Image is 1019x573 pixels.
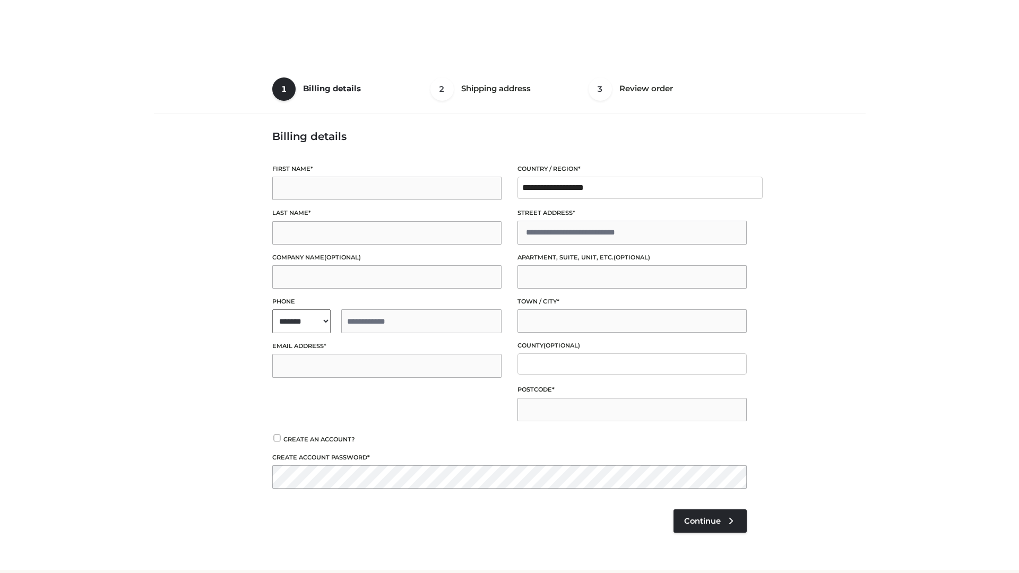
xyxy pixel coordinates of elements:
label: Email address [272,341,502,351]
label: Country / Region [517,164,747,174]
label: Street address [517,208,747,218]
span: 1 [272,77,296,101]
label: Postcode [517,385,747,395]
label: Phone [272,297,502,307]
span: 3 [589,77,612,101]
label: Create account password [272,453,747,463]
label: Apartment, suite, unit, etc. [517,253,747,263]
label: County [517,341,747,351]
label: Company name [272,253,502,263]
span: 2 [430,77,454,101]
span: Continue [684,516,721,526]
a: Continue [673,509,747,533]
span: Create an account? [283,436,355,443]
span: Shipping address [461,83,531,93]
h3: Billing details [272,130,747,143]
label: Last name [272,208,502,218]
label: First name [272,164,502,174]
span: (optional) [614,254,650,261]
label: Town / City [517,297,747,307]
span: (optional) [543,342,580,349]
span: Billing details [303,83,361,93]
input: Create an account? [272,435,282,441]
span: Review order [619,83,673,93]
span: (optional) [324,254,361,261]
